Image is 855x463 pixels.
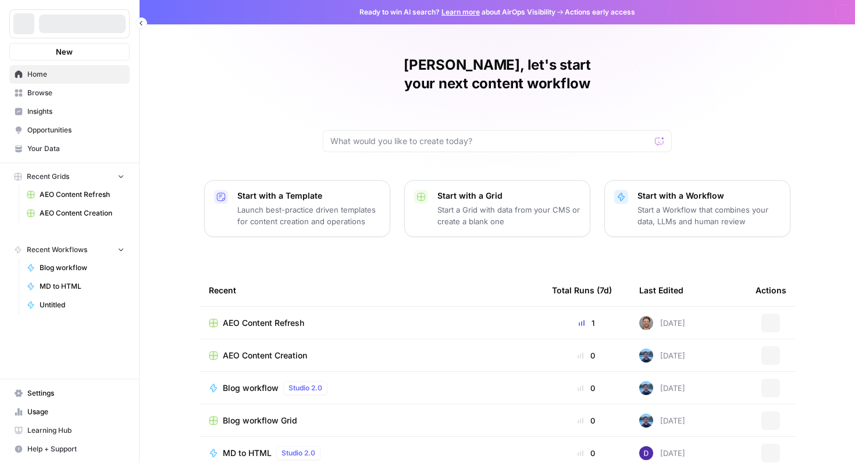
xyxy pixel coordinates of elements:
[9,43,130,60] button: New
[9,121,130,139] a: Opportunities
[40,281,124,292] span: MD to HTML
[237,190,380,202] p: Start with a Template
[639,316,685,330] div: [DATE]
[27,245,87,255] span: Recent Workflows
[9,421,130,440] a: Learning Hub
[223,382,279,394] span: Blog workflow
[9,139,130,158] a: Your Data
[204,180,390,237] button: Start with a TemplateLaunch best-practice driven templates for content creation and operations
[552,274,612,306] div: Total Runs (7d)
[22,185,130,204] a: AEO Content Refresh
[9,65,130,84] a: Home
[209,350,533,361] a: AEO Content Creation
[637,190,781,202] p: Start with a Workflow
[27,425,124,436] span: Learning Hub
[27,125,124,135] span: Opportunities
[639,349,685,362] div: [DATE]
[639,381,685,395] div: [DATE]
[223,350,307,361] span: AEO Content Creation
[552,350,621,361] div: 0
[40,189,124,200] span: AEO Content Refresh
[27,106,124,117] span: Insights
[288,383,322,393] span: Studio 2.0
[9,403,130,421] a: Usage
[27,143,124,154] span: Your Data
[209,446,533,460] a: MD to HTMLStudio 2.0
[756,274,786,306] div: Actions
[552,415,621,426] div: 0
[604,180,790,237] button: Start with a WorkflowStart a Workflow that combines your data, LLMs and human review
[552,382,621,394] div: 0
[223,317,304,329] span: AEO Content Refresh
[565,7,635,17] span: Actions early access
[27,388,124,399] span: Settings
[639,414,653,428] img: vqq3utu6a9kmtr243lu68r7rnrl3
[27,407,124,417] span: Usage
[323,56,672,93] h1: [PERSON_NAME], let's start your next content workflow
[330,135,650,147] input: What would you like to create today?
[639,316,653,330] img: z8mld5dp5539jeaqptigseisdr1g
[639,414,685,428] div: [DATE]
[9,84,130,102] a: Browse
[27,171,69,182] span: Recent Grids
[209,317,533,329] a: AEO Content Refresh
[27,88,124,98] span: Browse
[27,69,124,80] span: Home
[40,300,124,310] span: Untitled
[359,7,555,17] span: Ready to win AI search? about AirOps Visibility
[223,415,297,426] span: Blog workflow Grid
[9,102,130,121] a: Insights
[209,274,533,306] div: Recent
[22,204,130,222] a: AEO Content Creation
[282,448,315,458] span: Studio 2.0
[40,208,124,218] span: AEO Content Creation
[9,384,130,403] a: Settings
[22,277,130,296] a: MD to HTML
[9,241,130,259] button: Recent Workflows
[209,381,533,395] a: Blog workflowStudio 2.0
[639,446,685,460] div: [DATE]
[56,46,73,58] span: New
[437,190,580,202] p: Start with a Grid
[9,440,130,458] button: Help + Support
[22,259,130,277] a: Blog workflow
[639,349,653,362] img: vqq3utu6a9kmtr243lu68r7rnrl3
[437,204,580,227] p: Start a Grid with data from your CMS or create a blank one
[237,204,380,227] p: Launch best-practice driven templates for content creation and operations
[404,180,590,237] button: Start with a GridStart a Grid with data from your CMS or create a blank one
[22,296,130,314] a: Untitled
[209,415,533,426] a: Blog workflow Grid
[639,381,653,395] img: vqq3utu6a9kmtr243lu68r7rnrl3
[40,263,124,273] span: Blog workflow
[552,447,621,459] div: 0
[639,274,683,306] div: Last Edited
[639,446,653,460] img: 6clbhjv5t98vtpq4yyt91utag0vy
[9,168,130,185] button: Recent Grids
[441,8,480,16] a: Learn more
[637,204,781,227] p: Start a Workflow that combines your data, LLMs and human review
[552,317,621,329] div: 1
[27,444,124,454] span: Help + Support
[223,447,272,459] span: MD to HTML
